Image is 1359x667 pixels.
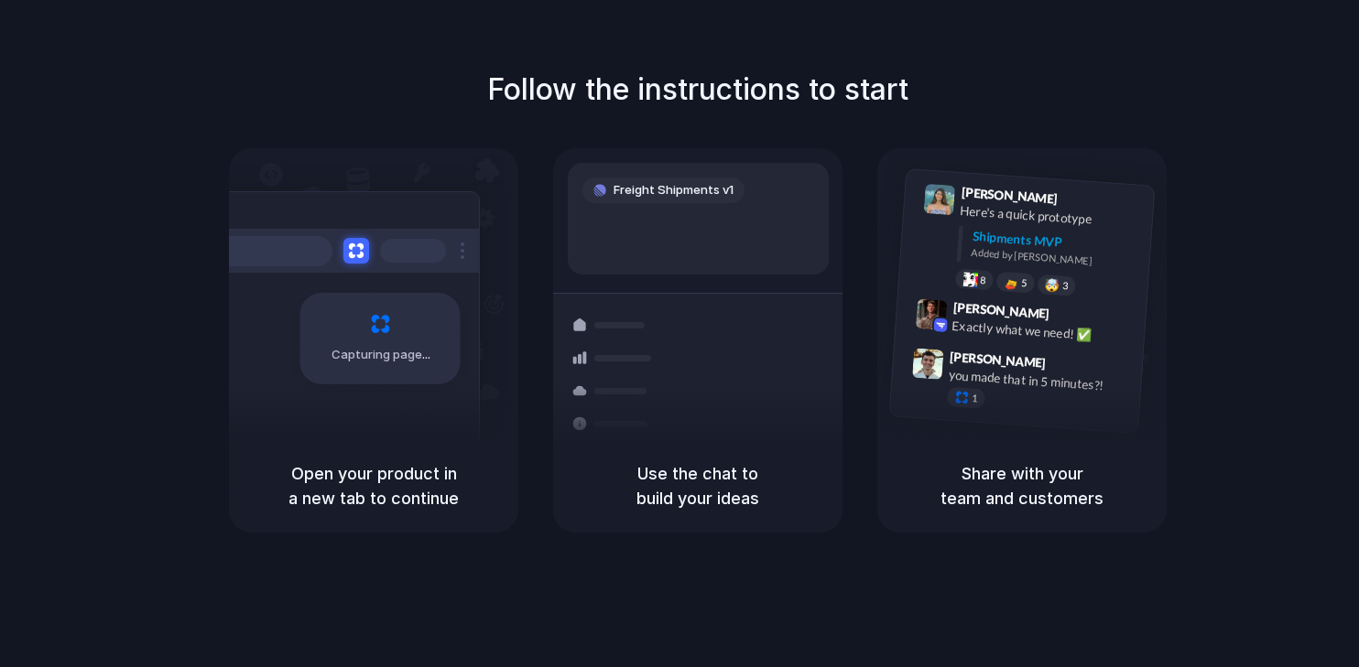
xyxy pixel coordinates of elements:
[899,461,1145,511] h5: Share with your team and customers
[972,393,978,403] span: 1
[1055,306,1093,328] span: 9:42 AM
[1051,355,1089,377] span: 9:47 AM
[1045,278,1060,292] div: 🤯
[575,461,821,511] h5: Use the chat to build your ideas
[332,346,433,364] span: Capturing page
[980,275,986,285] span: 8
[952,297,1049,324] span: [PERSON_NAME]
[487,68,908,112] h1: Follow the instructions to start
[1021,278,1027,288] span: 5
[1062,281,1069,291] span: 3
[971,245,1139,272] div: Added by [PERSON_NAME]
[950,347,1047,373] span: [PERSON_NAME]
[614,181,734,199] span: Freight Shipments v1
[972,227,1141,257] div: Shipments MVP
[951,316,1135,347] div: Exactly what we need! ✅
[1063,191,1101,213] span: 9:41 AM
[251,461,496,511] h5: Open your product in a new tab to continue
[960,201,1143,232] div: Here's a quick prototype
[961,182,1058,209] span: [PERSON_NAME]
[948,365,1131,396] div: you made that in 5 minutes?!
